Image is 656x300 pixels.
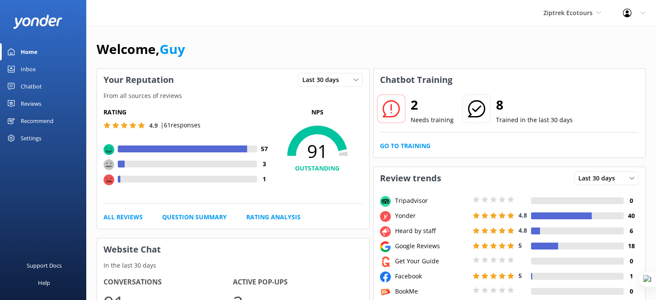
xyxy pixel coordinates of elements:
[21,60,36,78] div: Inbox
[393,226,471,236] div: Heard by staff
[21,43,38,60] div: Home
[97,261,369,270] p: In the last 30 days
[411,95,454,115] h2: 2
[97,238,369,261] h3: Website Chat
[160,120,201,130] p: | 61 responses
[393,287,471,296] div: BookMe
[496,115,573,125] p: Trained in the last 30 days
[27,257,62,274] div: Support Docs
[518,211,527,219] span: 4.8
[624,256,639,266] h4: 0
[374,69,459,91] h3: Chatbot Training
[496,95,573,115] h2: 8
[578,174,620,183] span: Last 30 days
[624,226,639,236] h4: 6
[21,78,42,95] div: Chatbot
[393,256,471,266] div: Get Your Guide
[257,159,272,169] h4: 3
[104,107,272,117] h5: Rating
[104,212,143,222] a: All Reviews
[257,174,272,184] h4: 1
[246,212,301,222] a: Rating Analysis
[233,277,362,288] h4: Active Pop-ups
[543,9,593,17] span: Ziptrek Ecotours
[393,272,471,281] div: Facebook
[624,241,639,251] h4: 18
[160,40,185,58] a: Guy
[518,272,522,280] span: 5
[21,112,53,129] div: Recommend
[257,144,272,154] h4: 57
[21,95,41,112] div: Reviews
[104,277,233,288] h4: Conversations
[272,164,363,173] h4: OUTSTANDING
[518,241,522,249] span: 5
[380,141,430,151] a: Go to Training
[272,140,363,162] span: 91
[97,39,185,60] h1: Welcome,
[97,91,369,101] p: From all sources of reviews
[38,274,50,291] div: Help
[624,196,639,205] h4: 0
[162,212,227,222] a: Question Summary
[272,107,363,117] p: NPS
[624,211,639,221] h4: 40
[21,129,41,147] div: Settings
[411,115,454,125] p: Needs training
[624,287,639,296] h4: 0
[393,211,471,221] div: Yonder
[97,69,180,91] h3: Your Reputation
[149,121,158,129] span: 4.9
[302,75,344,85] span: Last 30 days
[518,226,527,234] span: 4.8
[393,196,471,205] div: Tripadvisor
[13,15,63,29] img: yonder-white-logo.png
[624,272,639,281] h4: 1
[393,241,471,251] div: Google Reviews
[374,167,448,189] h3: Review trends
